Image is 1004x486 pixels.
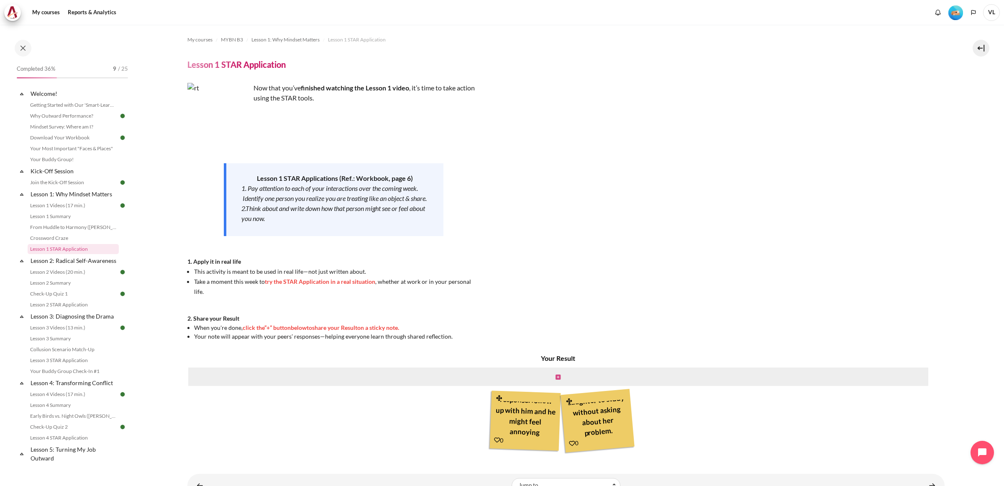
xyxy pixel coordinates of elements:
div: 0 [494,435,504,445]
a: My courses [187,35,213,45]
span: Collapse [18,257,26,265]
a: Kick-Off Session [29,165,119,177]
a: User menu [983,4,1000,21]
img: Architeck [7,6,18,19]
a: Lesson 5: Turning My Job Outward [29,444,119,464]
div: 36% [17,77,57,78]
a: Lesson 3 Summary [28,334,119,344]
div: I realized been forcing my daughter to study without asking about her problem. [566,399,629,439]
a: Your Buddy Group Check-In #1 [28,366,119,376]
h4: Your Result [187,353,930,363]
span: Your note will appear with your peers’ responses—helping everyone learn through shared reflection. [194,333,453,340]
img: Done [119,290,126,298]
i: Add a Like [569,440,575,447]
img: Done [119,391,126,398]
a: Lesson 4 Videos (17 min.) [28,389,119,399]
strong: 1. Apply it in real life [187,258,241,265]
a: Lesson 2 Videos (20 min.) [28,267,119,277]
span: Collapse [18,167,26,175]
a: Join the Kick-Off Session [28,177,119,188]
span: Collapse [18,312,26,321]
i: Drag and drop this note [565,398,573,404]
a: Getting Started with Our 'Smart-Learning' Platform [28,100,119,110]
img: Done [119,324,126,332]
span: on a sticky note. [357,324,399,331]
div: 0 [569,438,579,448]
a: Check-Up Quiz 2 [28,422,119,432]
a: Collusion Scenario Match-Up [28,345,119,355]
a: Lesson 4 Summary [28,400,119,410]
a: Lesson 2 STAR Application [28,300,119,310]
img: Done [119,112,126,120]
a: Lesson 1 Summary [28,211,119,221]
span: Completed 36% [17,65,55,73]
em: 1. Pay attention to each of your interactions over the coming week. Identify one person you reali... [241,184,427,202]
a: Crossword Craze [28,233,119,243]
i: Add a Like [494,437,500,443]
a: Your Buddy Group! [28,154,119,165]
a: Why Outward Performance? [28,111,119,121]
a: Mindset Survey: Where am I? [28,122,119,132]
span: This activity is meant to be used in real life—not just written about. [194,268,366,275]
a: Lesson 2 Summary [28,278,119,288]
span: Lesson 1 STAR Application [328,36,386,44]
a: Check-Up Quiz 1 [28,289,119,299]
span: share your Result [312,324,357,331]
span: below [291,324,307,331]
p: Now that you’ve , it’s time to take action using the STAR tools. [187,83,480,103]
span: MYBN B3 [221,36,243,44]
span: Collapse [18,90,26,98]
a: Lesson 4: Transforming Conflict [29,377,119,388]
button: Languages [967,6,980,19]
a: Lesson 3 STAR Application [28,355,119,365]
img: Done [119,202,126,209]
a: Level #2 [945,5,966,20]
div: Show notification window with no new notifications [932,6,944,19]
span: Collapse [18,379,26,387]
img: Done [119,423,126,431]
span: Collapse [18,450,26,458]
span: to [307,324,312,331]
a: Lesson 1 STAR Application [328,35,386,45]
strong: 2. Share your Result [187,315,239,322]
a: MYBN B3 [221,35,243,45]
span: When you're done, [194,324,243,331]
a: Welcome! [29,88,119,99]
a: Your Most Important "Faces & Places" [28,144,119,154]
strong: Lesson 1 STAR Applications (Ref.: Workbook, page 6) [257,174,413,182]
a: Lesson 3: Diagnosing the Drama [29,311,119,322]
em: 2.Think about and write down how that person might see or feel about you now. [241,204,425,222]
span: Lesson 1: Why Mindset Matters [251,36,320,44]
strong: finished watching the Lesson 1 video [301,84,409,92]
a: Reports & Analytics [65,4,119,21]
a: My courses [29,4,63,21]
a: Lesson 4 STAR Application [28,433,119,443]
a: Lesson 2: Radical Self-Awareness [29,255,119,266]
a: Early Birds vs. Night Owls ([PERSON_NAME]'s Story) [28,411,119,421]
span: click the [243,324,264,331]
a: Lesson 1 STAR Application [28,244,119,254]
span: try the STAR Application in a real situation [265,278,375,285]
a: Download Your Workbook [28,133,119,143]
a: Lesson 1: Why Mindset Matters [251,35,320,45]
a: Architeck Architeck [4,4,25,21]
a: Lesson 1: Why Mindset Matters [29,188,119,200]
span: Take a moment this week to , whether at work or in your personal life. [194,278,471,295]
div: colleague that always been late response. follow up with him and he might feel annoying [494,401,556,437]
img: Level #2 [948,5,963,20]
span: 9 [113,65,116,73]
a: From Huddle to Harmony ([PERSON_NAME]'s Story) [28,222,119,232]
span: VL [983,4,1000,21]
img: Done [119,134,126,141]
a: Lesson 3 Videos (13 min.) [28,323,119,333]
span: “+” button [264,324,291,331]
h4: Lesson 1 STAR Application [187,59,286,70]
i: Create new note in this column [556,374,561,380]
a: Lesson 1 Videos (17 min.) [28,201,119,211]
i: Drag and drop this note [496,395,503,401]
img: Done [119,179,126,186]
span: / 25 [118,65,128,73]
img: rt [187,83,250,146]
nav: Navigation bar [187,33,945,46]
